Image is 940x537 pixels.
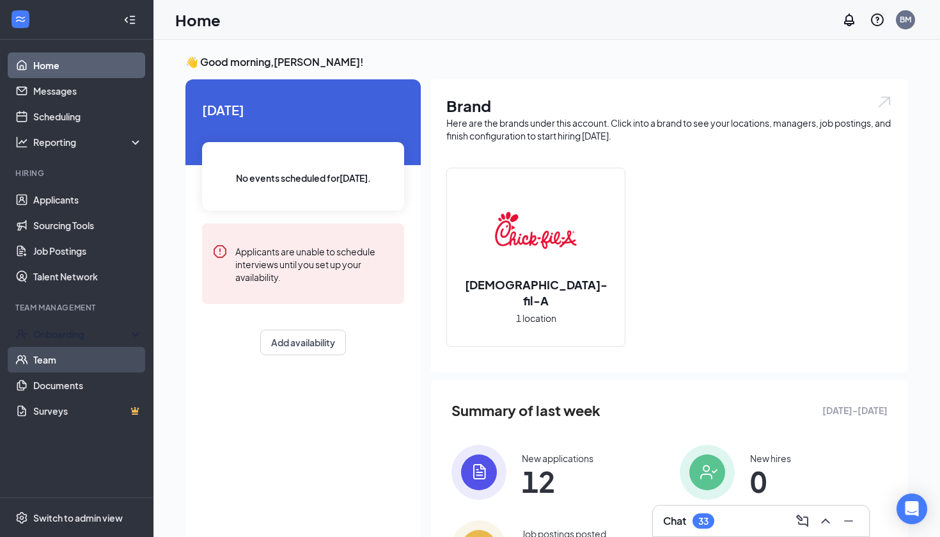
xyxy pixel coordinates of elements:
[33,264,143,289] a: Talent Network
[33,238,143,264] a: Job Postings
[446,116,893,142] div: Here are the brands under this account. Click into a brand to see your locations, managers, job p...
[33,373,143,398] a: Documents
[897,493,927,524] div: Open Intercom Messenger
[516,311,556,325] span: 1 location
[447,277,625,309] h2: [DEMOGRAPHIC_DATA]-fil-A
[33,136,143,148] div: Reporting
[33,52,143,78] a: Home
[680,445,735,500] img: icon
[822,403,888,417] span: [DATE] - [DATE]
[842,12,857,28] svg: Notifications
[815,511,836,531] button: ChevronUp
[15,511,28,524] svg: Settings
[15,136,28,148] svg: Analysis
[33,328,132,341] div: Onboarding
[235,244,394,284] div: Applicants are unable to schedule interviews until you set up your availability.
[15,328,28,341] svg: UserCheck
[900,14,911,25] div: BM
[33,104,143,129] a: Scheduling
[870,12,885,28] svg: QuestionInfo
[14,13,27,26] svg: WorkstreamLogo
[175,9,221,31] h1: Home
[33,398,143,424] a: SurveysCrown
[15,302,140,313] div: Team Management
[818,513,833,529] svg: ChevronUp
[795,513,810,529] svg: ComposeMessage
[698,516,709,527] div: 33
[33,212,143,238] a: Sourcing Tools
[838,511,859,531] button: Minimize
[202,100,404,120] span: [DATE]
[841,513,856,529] svg: Minimize
[792,511,813,531] button: ComposeMessage
[446,95,893,116] h1: Brand
[212,244,228,259] svg: Error
[33,187,143,212] a: Applicants
[522,452,593,465] div: New applications
[750,470,791,493] span: 0
[260,330,346,355] button: Add availability
[33,511,123,524] div: Switch to admin view
[451,399,600,422] span: Summary of last week
[33,78,143,104] a: Messages
[495,189,577,271] img: Chick-fil-A
[876,95,893,109] img: open.6027fd2a22e1237b5b06.svg
[236,171,371,185] span: No events scheduled for [DATE] .
[15,168,140,179] div: Hiring
[185,55,908,69] h3: 👋 Good morning, [PERSON_NAME] !
[33,347,143,373] a: Team
[123,13,136,26] svg: Collapse
[663,514,686,528] h3: Chat
[522,470,593,493] span: 12
[451,445,506,500] img: icon
[750,452,791,465] div: New hires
